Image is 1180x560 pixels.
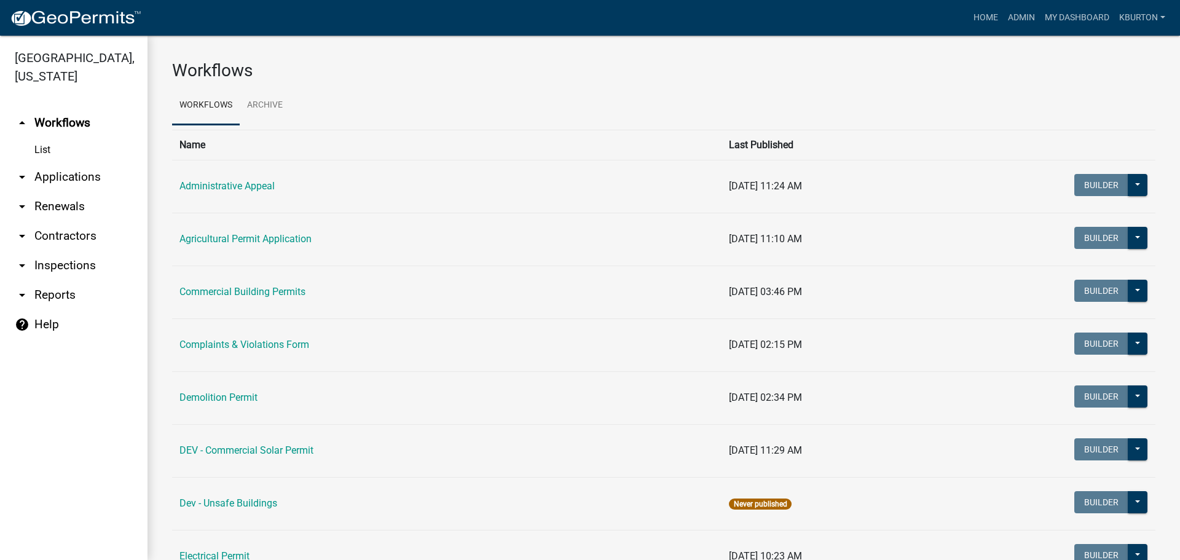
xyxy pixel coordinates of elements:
[1074,385,1128,408] button: Builder
[729,499,791,510] span: Never published
[172,130,722,160] th: Name
[15,229,29,243] i: arrow_drop_down
[15,116,29,130] i: arrow_drop_up
[179,444,313,456] a: DEV - Commercial Solar Permit
[1074,227,1128,249] button: Builder
[729,392,802,403] span: [DATE] 02:34 PM
[1074,280,1128,302] button: Builder
[1074,438,1128,460] button: Builder
[240,86,290,125] a: Archive
[15,199,29,214] i: arrow_drop_down
[969,6,1003,30] a: Home
[179,339,309,350] a: Complaints & Violations Form
[172,60,1155,81] h3: Workflows
[722,130,937,160] th: Last Published
[15,317,29,332] i: help
[1114,6,1170,30] a: kburton
[15,288,29,302] i: arrow_drop_down
[729,286,802,298] span: [DATE] 03:46 PM
[1074,333,1128,355] button: Builder
[179,233,312,245] a: Agricultural Permit Application
[1074,491,1128,513] button: Builder
[179,286,305,298] a: Commercial Building Permits
[172,86,240,125] a: Workflows
[729,180,802,192] span: [DATE] 11:24 AM
[1074,174,1128,196] button: Builder
[729,444,802,456] span: [DATE] 11:29 AM
[1040,6,1114,30] a: My Dashboard
[15,170,29,184] i: arrow_drop_down
[179,392,258,403] a: Demolition Permit
[729,233,802,245] span: [DATE] 11:10 AM
[179,180,275,192] a: Administrative Appeal
[729,339,802,350] span: [DATE] 02:15 PM
[1003,6,1040,30] a: Admin
[179,497,277,509] a: Dev - Unsafe Buildings
[15,258,29,273] i: arrow_drop_down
